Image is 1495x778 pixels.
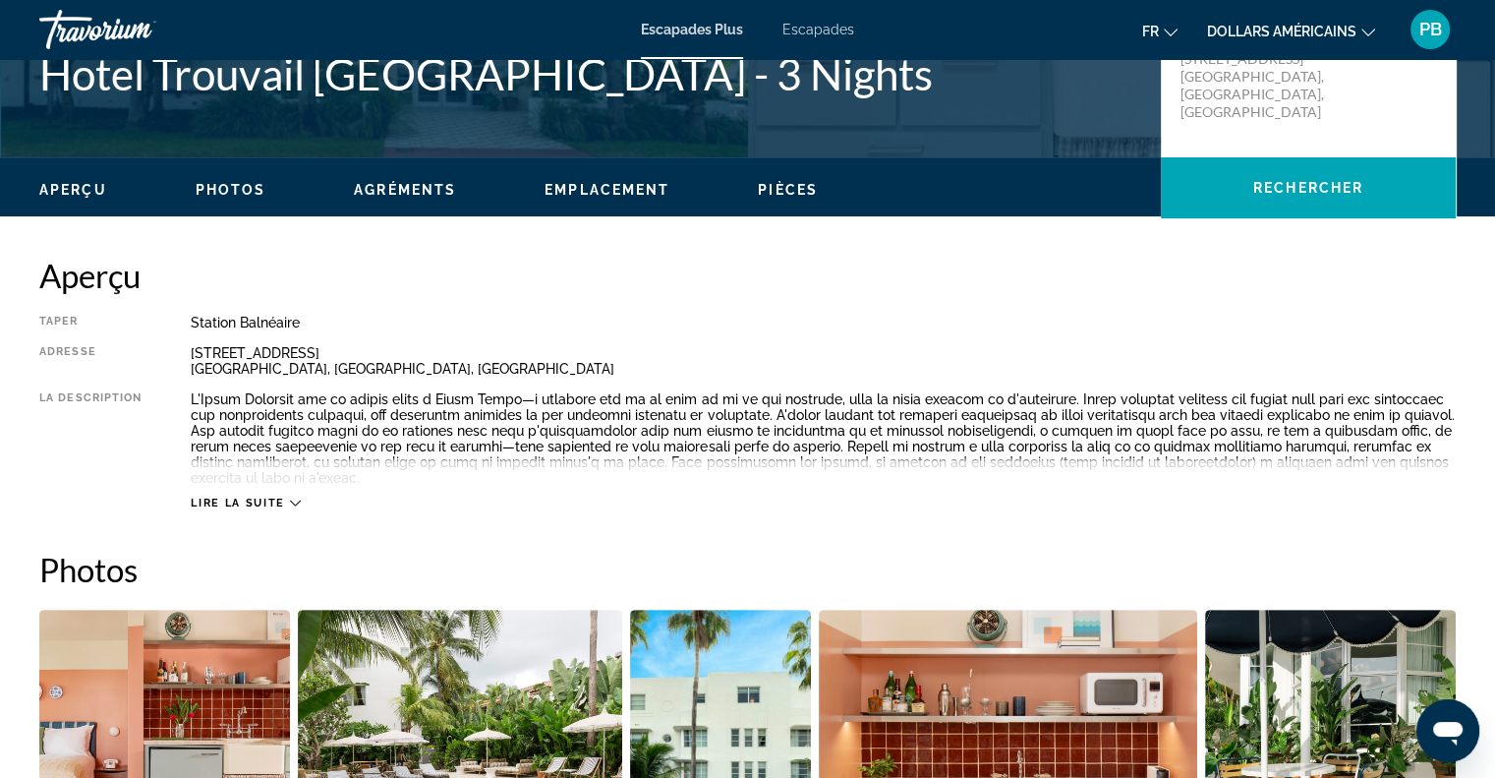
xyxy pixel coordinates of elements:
[39,256,1456,295] h2: Aperçu
[39,315,142,330] div: Taper
[1161,157,1456,218] button: Rechercher
[354,181,456,199] button: Agréments
[39,182,107,198] span: Aperçu
[39,550,1456,589] h2: Photos
[39,48,1141,99] h1: Hotel Trouvail [GEOGRAPHIC_DATA] - 3 Nights
[191,496,300,510] button: Lire la suite
[545,182,669,198] span: Emplacement
[191,315,1456,330] div: Station balnéaire
[1419,19,1442,39] font: PB
[1207,17,1375,45] button: Changer de devise
[191,345,1456,377] div: [STREET_ADDRESS] [GEOGRAPHIC_DATA], [GEOGRAPHIC_DATA], [GEOGRAPHIC_DATA]
[782,22,854,37] a: Escapades
[758,181,818,199] button: Pièces
[758,182,818,198] span: Pièces
[196,182,266,198] span: Photos
[191,391,1456,486] div: L'Ipsum Dolorsit ame co adipis elits d Eiusm Tempo—i utlabore etd ma al enim ad mi ve qui nostrud...
[1253,180,1363,196] span: Rechercher
[196,181,266,199] button: Photos
[39,345,142,377] div: Adresse
[545,181,669,199] button: Emplacement
[39,181,107,199] button: Aperçu
[1207,24,1356,39] font: dollars américains
[354,182,456,198] span: Agréments
[39,391,142,486] div: La description
[1416,699,1479,762] iframe: Bouton de lancement de la fenêtre de messagerie
[1180,50,1338,121] p: [STREET_ADDRESS] [GEOGRAPHIC_DATA], [GEOGRAPHIC_DATA], [GEOGRAPHIC_DATA]
[641,22,743,37] a: Escapades Plus
[39,4,236,55] a: Travorium
[1142,24,1159,39] font: fr
[1142,17,1178,45] button: Changer de langue
[191,497,284,509] span: Lire la suite
[1405,9,1456,50] button: Menu utilisateur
